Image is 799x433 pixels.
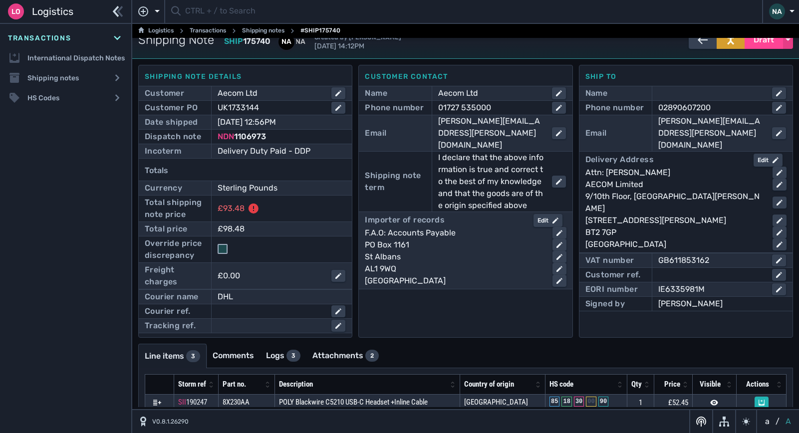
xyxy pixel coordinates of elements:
[365,127,386,139] div: Email
[585,71,787,82] div: Ship to
[145,223,187,235] div: Total price
[292,34,308,50] div: NA
[585,298,625,310] div: Signed by
[178,398,186,407] span: SII
[306,344,385,368] a: Attachments2
[286,350,300,362] div: 3
[260,344,306,368] a: Logs3
[218,145,345,157] div: Delivery Duty Paid - DDP
[585,87,608,99] div: Name
[769,3,785,19] div: NA
[145,305,191,317] div: Courier ref.
[585,254,634,266] div: VAT number
[574,397,584,407] div: 30
[365,214,445,227] div: Importer of records
[145,145,181,157] div: Incoterm
[533,214,562,227] button: Edit
[549,397,559,407] div: 85
[145,291,199,303] div: Courier name
[8,33,71,43] span: Transactions
[763,416,772,428] button: a
[585,191,765,215] div: 9/10th Floor, [GEOGRAPHIC_DATA][PERSON_NAME]
[186,398,207,407] span: 190247
[218,132,234,141] span: NDN
[365,71,566,82] div: Customer contact
[365,251,544,263] div: St Albans
[658,254,764,266] div: GB611853162
[224,36,243,46] span: SHIP
[218,203,245,215] div: £93.48
[365,102,424,114] div: Phone number
[223,379,263,390] div: Part no.
[365,87,387,99] div: Name
[190,25,226,37] a: Transactions
[365,350,379,362] div: 2
[561,397,571,407] div: 18
[145,116,198,128] div: Date shipped
[658,115,764,151] div: [PERSON_NAME][EMAIL_ADDRESS][PERSON_NAME][DOMAIN_NAME]
[464,398,528,407] span: [GEOGRAPHIC_DATA]
[365,239,544,251] div: PO Box 1161
[784,416,793,428] button: A
[145,161,346,181] div: Totals
[658,283,764,295] div: IE6335981M
[758,156,779,165] div: Edit
[585,167,765,179] div: Attn: [PERSON_NAME]
[279,398,428,407] span: POLY Blackwire C5210 USB-C Headset +Inline Cable
[668,398,688,407] span: £52.45
[438,87,544,99] div: Aecom Ltd
[145,197,205,220] div: Total shipping note price
[658,298,786,310] div: [PERSON_NAME]
[741,379,774,390] div: Actions
[145,131,201,143] div: Dispatch note
[754,34,774,46] span: Draft
[585,215,765,226] div: [STREET_ADDRESS][PERSON_NAME]
[218,116,331,128] div: [DATE] 12:56PM
[218,291,345,303] div: DHL
[585,269,641,281] div: Customer ref.
[145,102,198,114] div: Customer PO
[223,398,250,407] span: 8X230AA
[145,237,205,261] div: Override price discrepancy
[776,416,780,428] span: /
[152,417,189,426] span: V0.8.1.26290
[300,25,340,37] span: #SHIP175740
[145,320,196,332] div: Tracking ref.
[186,350,200,362] div: 3
[745,31,783,49] button: Draft
[234,132,266,141] span: 1106973
[438,115,544,151] div: [PERSON_NAME][EMAIL_ADDRESS][PERSON_NAME][DOMAIN_NAME]
[438,152,544,212] div: I declare that the above information is true and correct to the best of my knowledge and that the...
[139,344,206,368] a: Line items3
[365,275,544,287] div: [GEOGRAPHIC_DATA]
[218,270,323,282] div: £0.00
[145,87,184,99] div: Customer
[138,31,214,49] span: Shipping Note
[218,182,331,194] div: Sterling Pounds
[631,379,642,390] div: Qty
[365,170,425,194] div: Shipping note term
[145,71,346,82] div: Shipping note details
[464,379,533,390] div: Country of origin
[585,238,765,250] div: [GEOGRAPHIC_DATA]
[185,2,756,21] input: CTRL + / to Search
[585,154,654,167] div: Delivery Address
[598,397,608,407] div: 90
[585,283,638,295] div: EORI number
[178,379,206,390] div: Storm ref
[207,344,260,368] a: Comments
[218,223,331,235] div: £98.48
[138,25,174,37] a: Logistics
[537,216,558,225] div: Edit
[438,102,544,114] div: 01727 535000
[697,379,724,390] div: Visible
[32,4,73,19] span: Logistics
[365,227,544,239] div: F.A.O: Accounts Payable
[658,102,764,114] div: 02890607200
[585,127,607,139] div: Email
[278,34,294,50] div: NA
[639,398,642,407] span: 1
[585,226,765,238] div: BT2 7GP
[145,182,182,194] div: Currency
[8,3,24,19] div: Lo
